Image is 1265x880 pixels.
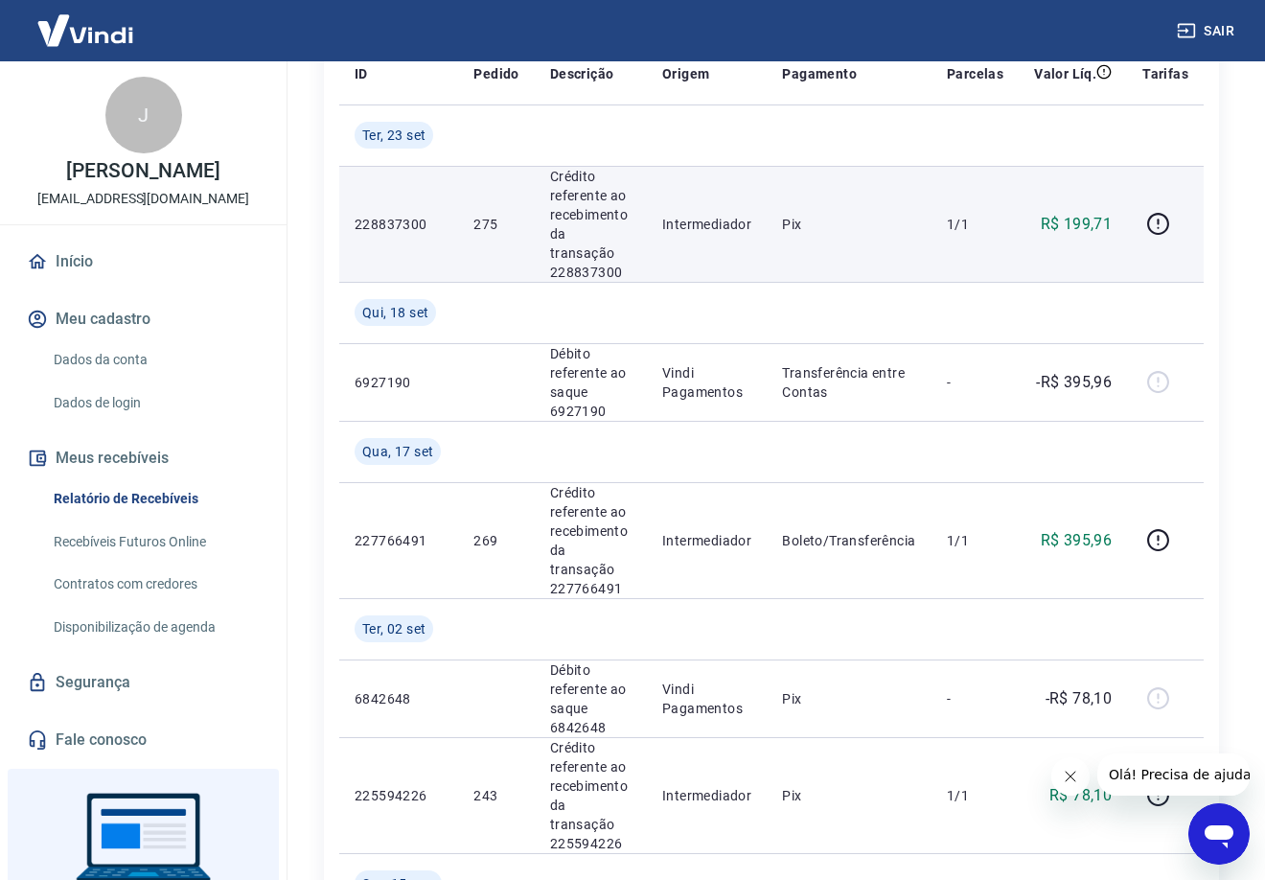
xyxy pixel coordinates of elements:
[662,215,752,234] p: Intermediador
[947,786,1003,805] p: 1/1
[1034,64,1096,83] p: Valor Líq.
[1046,687,1113,710] p: -R$ 78,10
[662,680,752,718] p: Vindi Pagamentos
[947,531,1003,550] p: 1/1
[550,483,632,598] p: Crédito referente ao recebimento da transação 227766491
[1173,13,1242,49] button: Sair
[947,373,1003,392] p: -
[46,522,264,562] a: Recebíveis Futuros Online
[550,660,632,737] p: Débito referente ao saque 6842648
[66,161,219,181] p: [PERSON_NAME]
[782,64,857,83] p: Pagamento
[782,786,915,805] p: Pix
[550,167,632,282] p: Crédito referente ao recebimento da transação 228837300
[1051,757,1090,796] iframe: Fechar mensagem
[46,479,264,519] a: Relatório de Recebíveis
[23,241,264,283] a: Início
[46,340,264,380] a: Dados da conta
[1142,64,1188,83] p: Tarifas
[1041,529,1113,552] p: R$ 395,96
[105,77,182,153] div: J
[362,619,425,638] span: Ter, 02 set
[46,383,264,423] a: Dados de login
[947,215,1003,234] p: 1/1
[23,719,264,761] a: Fale conosco
[1041,213,1113,236] p: R$ 199,71
[46,608,264,647] a: Disponibilização de agenda
[362,303,428,322] span: Qui, 18 set
[550,344,632,421] p: Débito referente ao saque 6927190
[782,689,915,708] p: Pix
[355,373,443,392] p: 6927190
[662,786,752,805] p: Intermediador
[23,437,264,479] button: Meus recebíveis
[1049,784,1112,807] p: R$ 78,10
[473,215,518,234] p: 275
[1097,753,1250,796] iframe: Mensagem da empresa
[23,1,148,59] img: Vindi
[662,531,752,550] p: Intermediador
[947,64,1003,83] p: Parcelas
[23,298,264,340] button: Meu cadastro
[362,126,425,145] span: Ter, 23 set
[355,689,443,708] p: 6842648
[1188,803,1250,865] iframe: Botão para abrir a janela de mensagens
[473,64,518,83] p: Pedido
[1036,371,1112,394] p: -R$ 395,96
[362,442,433,461] span: Qua, 17 set
[11,13,161,29] span: Olá! Precisa de ajuda?
[473,786,518,805] p: 243
[355,786,443,805] p: 225594226
[662,64,709,83] p: Origem
[782,215,915,234] p: Pix
[782,363,915,402] p: Transferência entre Contas
[473,531,518,550] p: 269
[550,64,614,83] p: Descrição
[355,215,443,234] p: 228837300
[46,565,264,604] a: Contratos com credores
[947,689,1003,708] p: -
[355,531,443,550] p: 227766491
[550,738,632,853] p: Crédito referente ao recebimento da transação 225594226
[662,363,752,402] p: Vindi Pagamentos
[782,531,915,550] p: Boleto/Transferência
[37,189,249,209] p: [EMAIL_ADDRESS][DOMAIN_NAME]
[355,64,368,83] p: ID
[23,661,264,704] a: Segurança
